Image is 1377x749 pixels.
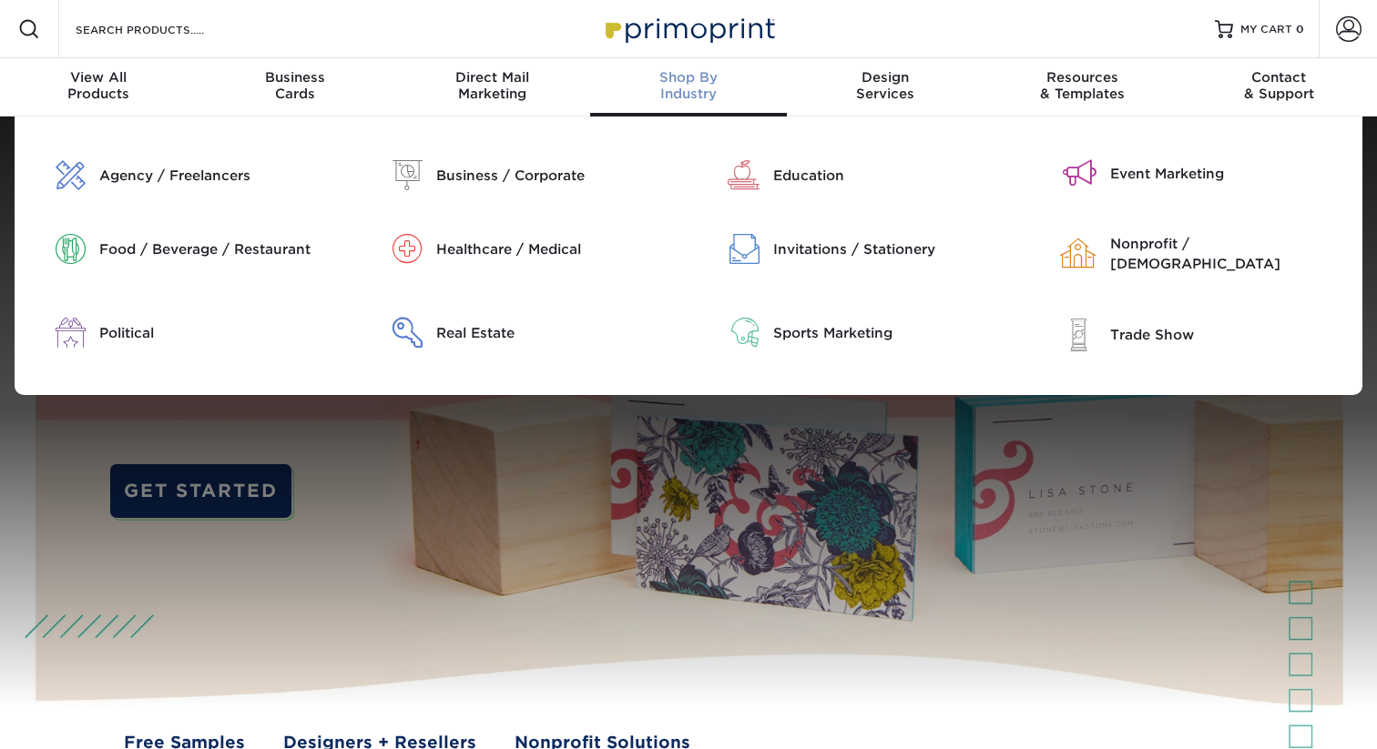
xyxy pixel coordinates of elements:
input: SEARCH PRODUCTS..... [74,18,251,40]
a: Invitations / Stationery [702,234,1012,264]
span: MY CART [1240,22,1292,37]
div: Education [773,166,1013,186]
div: & Support [1180,69,1377,102]
a: Real Estate [365,318,675,348]
div: Marketing [393,69,590,102]
a: Education [702,160,1012,190]
div: Industry [590,69,787,102]
span: Business [197,69,393,86]
div: Nonprofit / [DEMOGRAPHIC_DATA] [1110,234,1350,274]
span: Direct Mail [393,69,590,86]
div: Event Marketing [1110,164,1350,184]
a: Agency / Freelancers [28,160,338,190]
span: Design [787,69,984,86]
a: Shop ByIndustry [590,58,787,116]
div: Cards [197,69,393,102]
a: Healthcare / Medical [365,234,675,264]
a: Event Marketing [1039,160,1349,187]
span: Contact [1180,69,1377,86]
div: Business / Corporate [436,166,676,186]
img: Primoprint [597,9,780,48]
a: Nonprofit / [DEMOGRAPHIC_DATA] [1039,234,1349,274]
div: Agency / Freelancers [99,166,339,186]
span: Resources [984,69,1180,86]
a: Resources& Templates [984,58,1180,116]
a: Business / Corporate [365,160,675,190]
span: 0 [1296,23,1304,35]
a: BusinessCards [197,58,393,116]
div: & Templates [984,69,1180,102]
a: Trade Show [1039,318,1349,351]
div: Sports Marketing [773,323,1013,343]
span: Shop By [590,69,787,86]
a: Direct MailMarketing [393,58,590,116]
div: Real Estate [436,323,676,343]
a: Sports Marketing [702,318,1012,348]
a: Contact& Support [1180,58,1377,116]
div: Services [787,69,984,102]
a: Political [28,318,338,348]
div: Healthcare / Medical [436,239,676,259]
div: Trade Show [1110,325,1350,345]
a: Food / Beverage / Restaurant [28,234,338,264]
div: Food / Beverage / Restaurant [99,239,339,259]
div: Invitations / Stationery [773,239,1013,259]
a: DesignServices [787,58,984,116]
div: Political [99,323,339,343]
